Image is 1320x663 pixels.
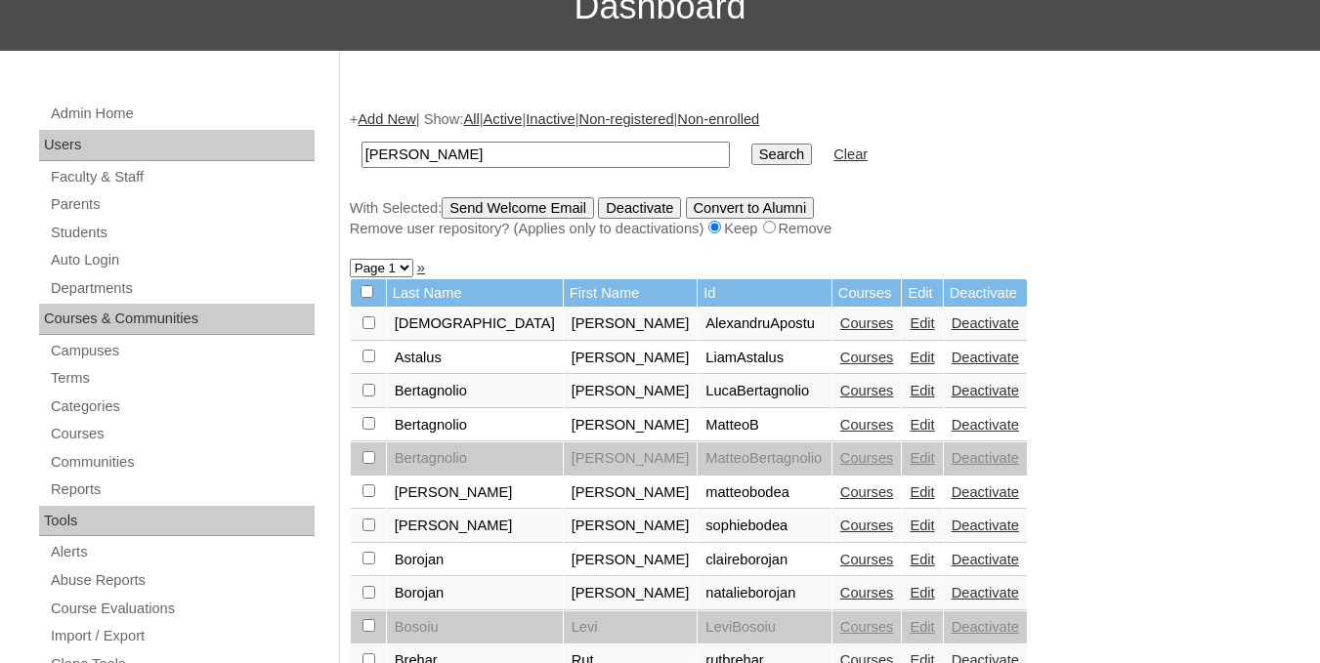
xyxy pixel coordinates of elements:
a: Courses [840,484,894,500]
div: Remove user repository? (Applies only to deactivations) Keep Remove [350,219,1300,239]
td: matteobodea [698,477,831,510]
a: Campuses [49,339,315,363]
td: [PERSON_NAME] [564,308,698,341]
a: Students [49,221,315,245]
a: All [463,111,479,127]
td: claireborojan [698,544,831,577]
td: [PERSON_NAME] [387,477,563,510]
a: Non-enrolled [677,111,759,127]
a: Abuse Reports [49,568,315,593]
a: Auto Login [49,248,315,272]
a: Admin Home [49,102,315,126]
input: Send Welcome Email [442,197,594,219]
td: Deactivate [944,279,1027,308]
a: Categories [49,394,315,419]
a: Courses [840,450,894,466]
a: Inactive [526,111,575,127]
td: Bertagnolio [387,409,563,442]
a: Edit [910,619,934,635]
a: Edit [910,484,934,500]
a: Courses [840,383,894,398]
a: Reports [49,477,315,502]
td: Bosoiu [387,611,563,644]
td: Astalus [387,342,563,375]
a: Courses [840,417,894,433]
td: MatteoBertagnolio [698,442,831,476]
a: Deactivate [952,383,1019,398]
input: Convert to Alumni [686,197,815,219]
td: Id [698,279,831,308]
a: Edit [910,383,934,398]
td: Bertagnolio [387,442,563,476]
a: Communities [49,450,315,475]
a: Courses [840,518,894,533]
a: Terms [49,366,315,391]
a: Clear [833,146,868,162]
td: Last Name [387,279,563,308]
a: Deactivate [952,585,1019,601]
td: [PERSON_NAME] [564,409,698,442]
a: Non-registered [579,111,674,127]
a: Departments [49,276,315,301]
td: natalieborojan [698,577,831,610]
td: Edit [902,279,942,308]
td: [PERSON_NAME] [564,342,698,375]
a: Edit [910,417,934,433]
a: Deactivate [952,552,1019,567]
td: Borojan [387,577,563,610]
a: Deactivate [952,619,1019,635]
td: [PERSON_NAME] [564,510,698,543]
a: Edit [910,585,934,601]
a: Courses [840,552,894,567]
a: Deactivate [952,350,1019,365]
td: [PERSON_NAME] [387,510,563,543]
td: [PERSON_NAME] [564,544,698,577]
div: Users [39,130,315,161]
div: Tools [39,506,315,537]
td: MatteoB [698,409,831,442]
a: Active [484,111,523,127]
a: Alerts [49,540,315,564]
div: + | Show: | | | | [350,109,1300,238]
td: First Name [564,279,698,308]
td: sophiebodea [698,510,831,543]
a: Deactivate [952,484,1019,500]
a: Parents [49,192,315,217]
a: Deactivate [952,417,1019,433]
a: » [417,260,425,275]
td: LucaBertagnolio [698,375,831,408]
a: Import / Export [49,624,315,648]
td: Levi [564,611,698,644]
td: [PERSON_NAME] [564,442,698,476]
a: Edit [910,315,934,331]
input: Search [362,142,730,168]
td: Bertagnolio [387,375,563,408]
a: Edit [910,518,934,533]
div: With Selected: [350,197,1300,239]
td: LeviBosoiu [698,611,831,644]
a: Add New [358,111,415,127]
td: [PERSON_NAME] [564,577,698,610]
a: Faculty & Staff [49,165,315,189]
a: Deactivate [952,518,1019,533]
a: Courses [840,585,894,601]
a: Courses [840,350,894,365]
input: Deactivate [598,197,681,219]
td: [PERSON_NAME] [564,375,698,408]
a: Courses [49,422,315,446]
td: Courses [832,279,902,308]
a: Courses [840,619,894,635]
a: Edit [910,552,934,567]
a: Course Evaluations [49,597,315,621]
a: Edit [910,450,934,466]
td: [PERSON_NAME] [564,477,698,510]
a: Deactivate [952,315,1019,331]
input: Search [751,144,812,165]
td: Borojan [387,544,563,577]
a: Courses [840,315,894,331]
div: Courses & Communities [39,304,315,335]
td: AlexandruApostu [698,308,831,341]
td: LiamAstalus [698,342,831,375]
a: Deactivate [952,450,1019,466]
a: Edit [910,350,934,365]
